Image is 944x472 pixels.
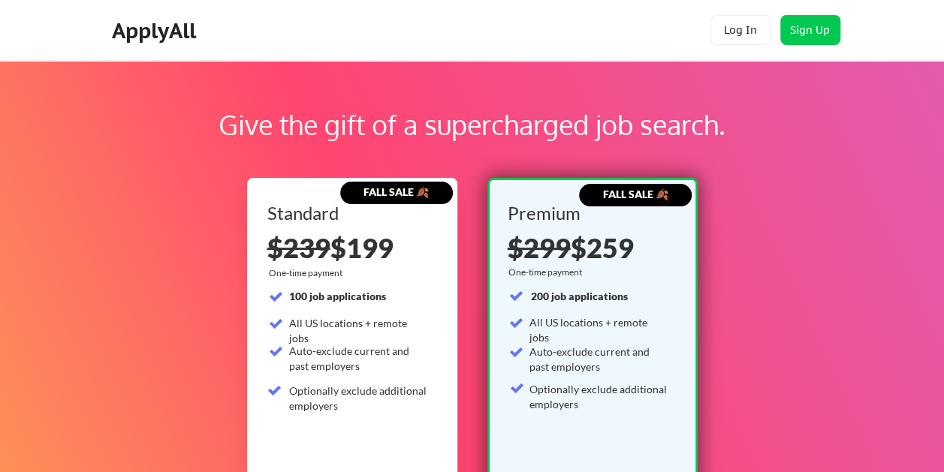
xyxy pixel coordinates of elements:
[780,15,840,45] button: Sign Up
[529,382,669,411] div: Optionally exclude additional employers
[508,234,673,261] div: $259
[531,290,628,302] strong: 200 job applications
[603,188,668,200] strong: FALL SALE 🍂
[363,185,429,198] strong: FALL SALE 🍂
[289,290,386,302] strong: 100 job applications
[508,231,571,264] s: $299
[508,204,673,222] div: Premium
[289,383,428,413] div: Optionally exclude additional employers
[96,104,848,145] div: Give the gift of a supercharged job search.
[529,315,669,344] div: All US locations + remote jobs
[289,316,428,345] div: All US locations + remote jobs
[289,344,428,373] div: Auto-exclude current and past employers
[267,204,432,222] div: Standard
[269,267,347,279] div: One-time payment
[508,266,587,278] div: One-time payment
[267,231,330,264] s: $239
[267,234,437,261] div: $199
[710,15,771,45] button: Log In
[112,18,201,44] div: ApplyAll
[529,344,669,374] div: Auto-exclude current and past employers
